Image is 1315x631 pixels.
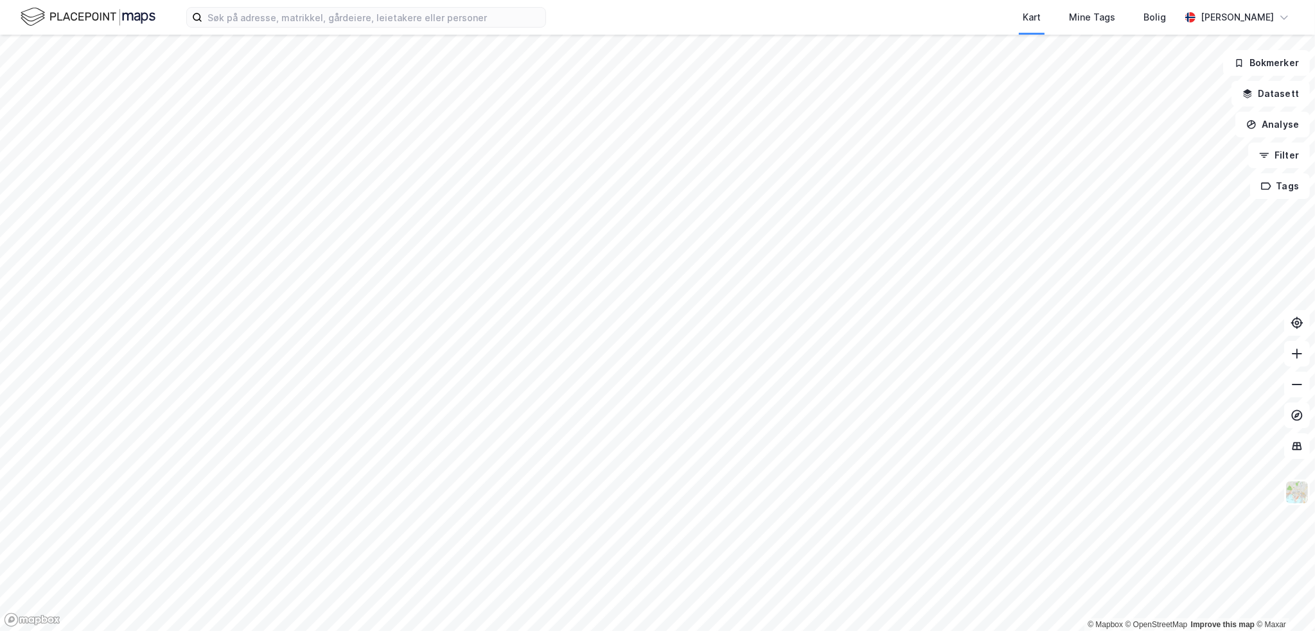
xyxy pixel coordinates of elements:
[1285,480,1309,505] img: Z
[1251,569,1315,631] iframe: Chat Widget
[1125,620,1188,629] a: OpenStreetMap
[1251,569,1315,631] div: Kontrollprogram for chat
[1223,50,1310,76] button: Bokmerker
[1088,620,1123,629] a: Mapbox
[1023,10,1041,25] div: Kart
[1191,620,1255,629] a: Improve this map
[1235,112,1310,137] button: Analyse
[1069,10,1115,25] div: Mine Tags
[1248,143,1310,168] button: Filter
[4,612,60,627] a: Mapbox homepage
[202,8,545,27] input: Søk på adresse, matrikkel, gårdeiere, leietakere eller personer
[1143,10,1166,25] div: Bolig
[21,6,155,28] img: logo.f888ab2527a4732fd821a326f86c7f29.svg
[1201,10,1274,25] div: [PERSON_NAME]
[1231,81,1310,107] button: Datasett
[1250,173,1310,199] button: Tags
